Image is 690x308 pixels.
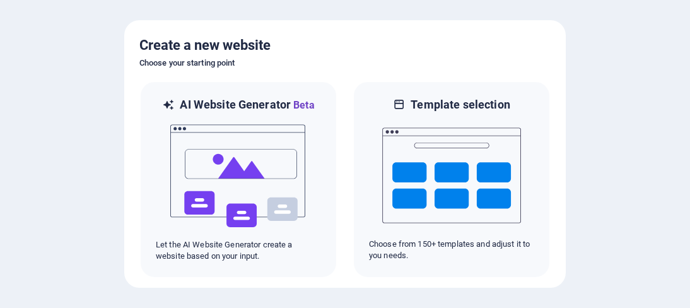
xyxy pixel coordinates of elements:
[411,97,510,112] h6: Template selection
[139,35,551,56] h5: Create a new website
[169,113,308,239] img: ai
[180,97,314,113] h6: AI Website Generator
[291,99,315,111] span: Beta
[139,56,551,71] h6: Choose your starting point
[139,81,337,278] div: AI Website GeneratorBetaaiLet the AI Website Generator create a website based on your input.
[353,81,551,278] div: Template selectionChoose from 150+ templates and adjust it to you needs.
[156,239,321,262] p: Let the AI Website Generator create a website based on your input.
[369,239,534,261] p: Choose from 150+ templates and adjust it to you needs.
